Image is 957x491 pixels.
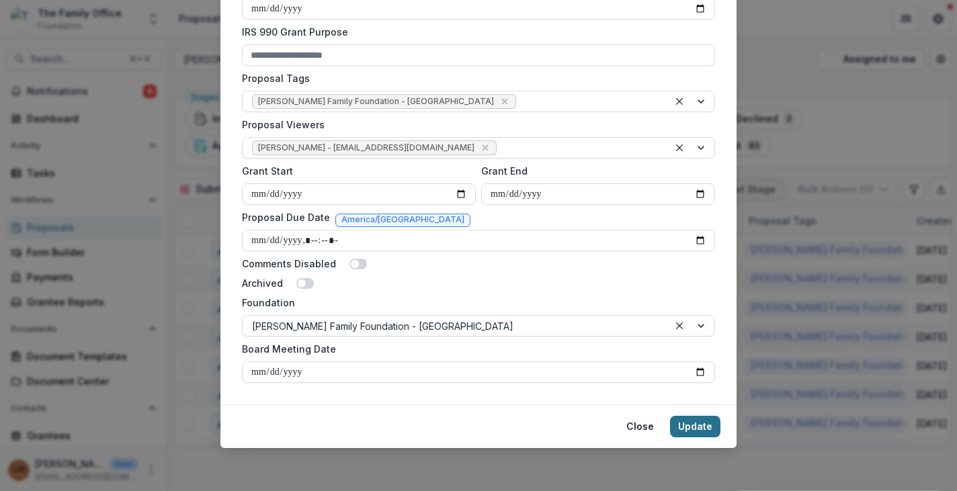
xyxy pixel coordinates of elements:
[478,141,492,154] div: Remove Lizzy Martin - lmartin@thefamilyoffice.org
[498,95,511,108] div: Remove Dugas Family Foundation - TX
[481,164,707,178] label: Grant End
[242,25,707,39] label: IRS 990 Grant Purpose
[242,164,468,178] label: Grant Start
[671,93,688,109] div: Clear selected options
[242,276,283,290] label: Archived
[242,296,707,310] label: Foundation
[671,140,688,156] div: Clear selected options
[341,215,464,224] span: America/[GEOGRAPHIC_DATA]
[618,416,662,437] button: Close
[258,143,474,152] span: [PERSON_NAME] - [EMAIL_ADDRESS][DOMAIN_NAME]
[242,118,707,132] label: Proposal Viewers
[671,318,688,334] div: Clear selected options
[242,210,330,224] label: Proposal Due Date
[242,342,707,356] label: Board Meeting Date
[242,257,336,271] label: Comments Disabled
[670,416,720,437] button: Update
[242,71,707,85] label: Proposal Tags
[258,97,494,106] span: [PERSON_NAME] Family Foundation - [GEOGRAPHIC_DATA]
